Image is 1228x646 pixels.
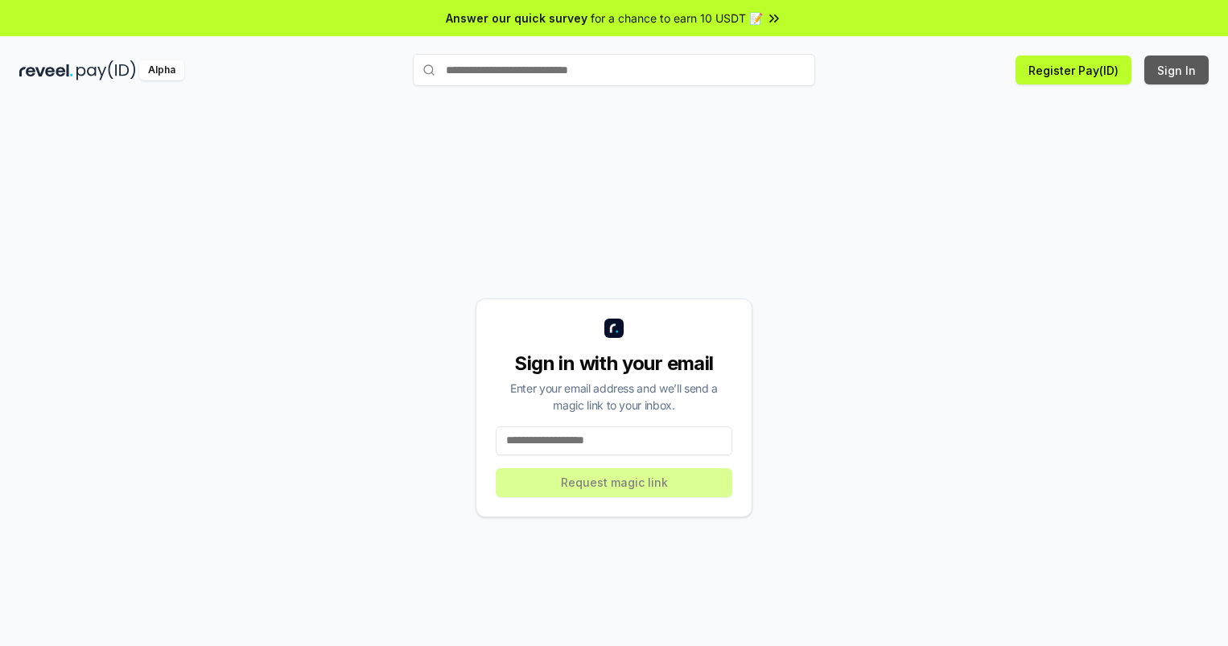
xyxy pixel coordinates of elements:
[1016,56,1131,84] button: Register Pay(ID)
[1144,56,1209,84] button: Sign In
[604,319,624,338] img: logo_small
[76,60,136,80] img: pay_id
[139,60,184,80] div: Alpha
[496,380,732,414] div: Enter your email address and we’ll send a magic link to your inbox.
[591,10,763,27] span: for a chance to earn 10 USDT 📝
[446,10,587,27] span: Answer our quick survey
[496,351,732,376] div: Sign in with your email
[19,60,73,80] img: reveel_dark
